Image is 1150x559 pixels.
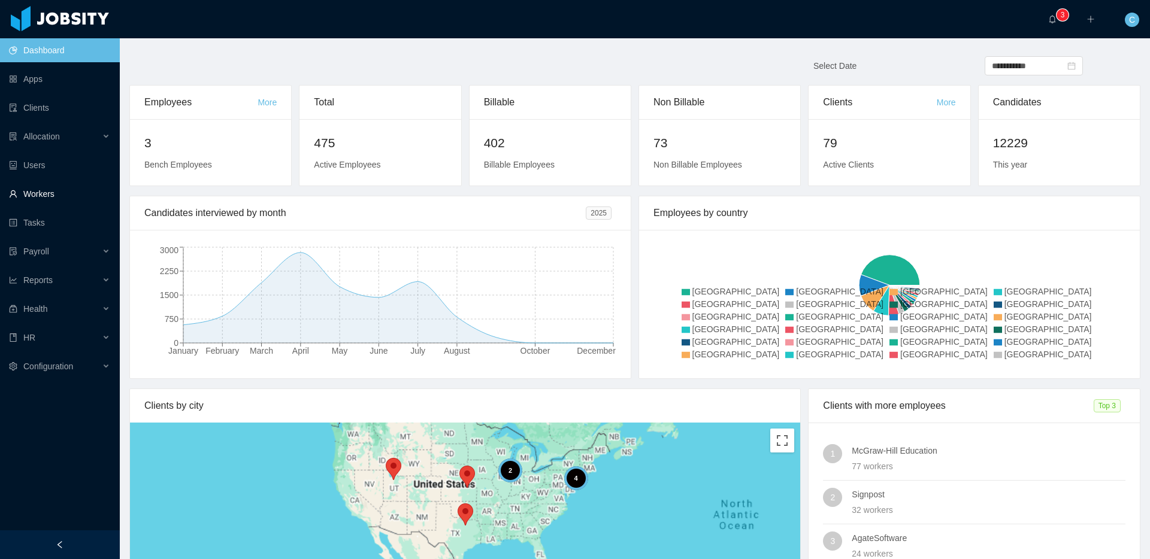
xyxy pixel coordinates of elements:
[1094,399,1121,412] span: Top 3
[900,312,988,321] span: [GEOGRAPHIC_DATA]
[1067,62,1076,70] i: icon: calendar
[23,275,53,285] span: Reports
[9,96,110,120] a: icon: auditClients
[23,132,60,141] span: Allocation
[250,346,273,356] tspan: March
[258,98,277,107] a: More
[692,350,780,359] span: [GEOGRAPHIC_DATA]
[796,312,883,321] span: [GEOGRAPHIC_DATA]
[1004,337,1092,347] span: [GEOGRAPHIC_DATA]
[830,444,835,463] span: 1
[9,211,110,235] a: icon: profileTasks
[577,346,616,356] tspan: December
[9,333,17,342] i: icon: book
[9,305,17,313] i: icon: medicine-box
[823,160,874,169] span: Active Clients
[564,466,588,490] div: 4
[692,312,780,321] span: [GEOGRAPHIC_DATA]
[23,247,49,256] span: Payroll
[770,429,794,452] button: Toggle fullscreen view
[852,444,1125,457] h4: McGraw-Hill Education
[1004,312,1092,321] span: [GEOGRAPHIC_DATA]
[484,133,616,153] h2: 402
[823,133,955,153] h2: 79
[1004,287,1092,296] span: [GEOGRAPHIC_DATA]
[160,290,178,300] tspan: 1500
[852,531,1125,545] h4: AgateSoftware
[796,337,883,347] span: [GEOGRAPHIC_DATA]
[144,133,277,153] h2: 3
[796,299,883,309] span: [GEOGRAPHIC_DATA]
[900,287,988,296] span: [GEOGRAPHIC_DATA]
[292,346,309,356] tspan: April
[900,350,988,359] span: [GEOGRAPHIC_DATA]
[1129,13,1135,27] span: C
[692,287,780,296] span: [GEOGRAPHIC_DATA]
[314,133,446,153] h2: 475
[23,361,73,371] span: Configuration
[1048,15,1057,23] i: icon: bell
[823,389,1093,423] div: Clients with more employees
[1004,299,1092,309] span: [GEOGRAPHIC_DATA]
[993,160,1028,169] span: This year
[174,338,178,348] tspan: 0
[993,86,1125,119] div: Candidates
[1004,350,1092,359] span: [GEOGRAPHIC_DATA]
[692,337,780,347] span: [GEOGRAPHIC_DATA]
[9,38,110,62] a: icon: pie-chartDashboard
[937,98,956,107] a: More
[1061,9,1065,21] p: 3
[314,86,446,119] div: Total
[653,160,742,169] span: Non Billable Employees
[144,86,258,119] div: Employees
[484,160,555,169] span: Billable Employees
[586,206,612,220] span: 2025
[796,287,883,296] span: [GEOGRAPHIC_DATA]
[1004,324,1092,334] span: [GEOGRAPHIC_DATA]
[168,346,198,356] tspan: January
[653,196,1125,230] div: Employees by country
[823,86,936,119] div: Clients
[410,346,425,356] tspan: July
[993,133,1125,153] h2: 12229
[9,132,17,141] i: icon: solution
[160,266,178,276] tspan: 2250
[144,160,212,169] span: Bench Employees
[830,488,835,507] span: 2
[332,346,347,356] tspan: May
[165,314,179,324] tspan: 750
[444,346,470,356] tspan: August
[852,460,1125,473] div: 77 workers
[370,346,388,356] tspan: June
[852,488,1125,501] h4: Signpost
[144,389,786,423] div: Clients by city
[852,503,1125,517] div: 32 workers
[160,245,178,255] tspan: 3000
[9,247,17,256] i: icon: file-protect
[23,333,35,342] span: HR
[23,304,47,314] span: Health
[653,86,786,119] div: Non Billable
[520,346,550,356] tspan: October
[205,346,239,356] tspan: February
[813,61,857,71] span: Select Date
[796,324,883,334] span: [GEOGRAPHIC_DATA]
[692,324,780,334] span: [GEOGRAPHIC_DATA]
[1057,9,1069,21] sup: 3
[9,276,17,284] i: icon: line-chart
[9,153,110,177] a: icon: robotUsers
[796,350,883,359] span: [GEOGRAPHIC_DATA]
[314,160,380,169] span: Active Employees
[653,133,786,153] h2: 73
[9,182,110,206] a: icon: userWorkers
[9,67,110,91] a: icon: appstoreApps
[9,362,17,370] i: icon: setting
[498,458,522,482] div: 2
[484,86,616,119] div: Billable
[830,531,835,551] span: 3
[692,299,780,309] span: [GEOGRAPHIC_DATA]
[1087,15,1095,23] i: icon: plus
[900,299,988,309] span: [GEOGRAPHIC_DATA]
[900,324,988,334] span: [GEOGRAPHIC_DATA]
[900,337,988,347] span: [GEOGRAPHIC_DATA]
